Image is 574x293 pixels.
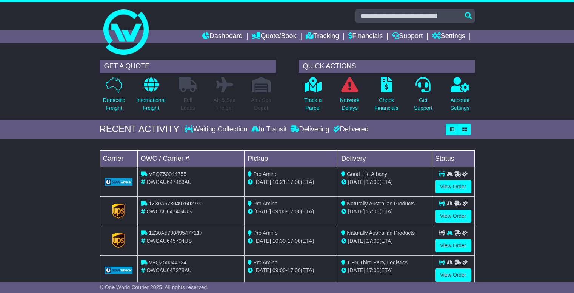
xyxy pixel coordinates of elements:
[435,210,471,223] a: View Order
[254,267,271,273] span: [DATE]
[451,96,470,112] p: Account Settings
[149,200,202,207] span: 1Z30A5730497602790
[149,259,186,265] span: VFQZ50044724
[253,259,278,265] span: Pro Amino
[289,125,331,134] div: Delivering
[253,200,278,207] span: Pro Amino
[340,77,360,116] a: NetworkDelays
[248,178,335,186] div: - (ETA)
[272,238,286,244] span: 10:30
[341,237,428,245] div: (ETA)
[341,267,428,274] div: (ETA)
[252,30,296,43] a: Quote/Book
[272,267,286,273] span: 09:00
[435,180,471,193] a: View Order
[112,233,125,248] img: GetCarrierServiceLogo
[435,268,471,282] a: View Order
[288,267,301,273] span: 17:00
[254,238,271,244] span: [DATE]
[146,238,192,244] span: OWCAU645704US
[179,96,197,112] p: Full Loads
[366,179,379,185] span: 17:00
[304,96,322,112] p: Track a Parcel
[254,179,271,185] span: [DATE]
[374,77,399,116] a: CheckFinancials
[185,125,249,134] div: Waiting Collection
[347,259,408,265] span: TIFS Third Party Logistics
[347,200,415,207] span: Naturally Australian Products
[348,208,365,214] span: [DATE]
[103,77,125,116] a: DomesticFreight
[288,208,301,214] span: 17:00
[340,96,359,112] p: Network Delays
[253,171,278,177] span: Pro Amino
[100,124,185,135] div: RECENT ACTIVITY -
[100,60,276,73] div: GET A QUOTE
[392,30,423,43] a: Support
[306,30,339,43] a: Tracking
[249,125,289,134] div: In Transit
[435,239,471,252] a: View Order
[341,208,428,216] div: (ETA)
[348,238,365,244] span: [DATE]
[348,30,383,43] a: Financials
[248,267,335,274] div: - (ETA)
[450,77,470,116] a: AccountSettings
[149,171,186,177] span: VFQZ50044755
[146,208,192,214] span: OWCAU647404US
[136,77,166,116] a: InternationalFreight
[137,150,245,167] td: OWC / Carrier #
[251,96,271,112] p: Air / Sea Depot
[149,230,202,236] span: 1Z30A5730495477117
[375,96,399,112] p: Check Financials
[272,179,286,185] span: 10:21
[288,179,301,185] span: 17:00
[366,267,379,273] span: 17:00
[112,204,125,219] img: GetCarrierServiceLogo
[432,150,474,167] td: Status
[248,208,335,216] div: - (ETA)
[103,96,125,112] p: Domestic Freight
[136,96,165,112] p: International Freight
[248,237,335,245] div: - (ETA)
[338,150,432,167] td: Delivery
[414,96,432,112] p: Get Support
[366,238,379,244] span: 17:00
[105,267,133,274] img: GetCarrierServiceLogo
[348,179,365,185] span: [DATE]
[100,284,209,290] span: © One World Courier 2025. All rights reserved.
[432,30,465,43] a: Settings
[253,230,278,236] span: Pro Amino
[299,60,475,73] div: QUICK ACTIONS
[288,238,301,244] span: 17:00
[272,208,286,214] span: 09:00
[254,208,271,214] span: [DATE]
[366,208,379,214] span: 17:00
[347,171,387,177] span: Good Life Albany
[146,179,192,185] span: OWCAU647483AU
[331,125,369,134] div: Delivered
[105,178,133,186] img: GetCarrierServiceLogo
[348,267,365,273] span: [DATE]
[213,96,235,112] p: Air & Sea Freight
[245,150,338,167] td: Pickup
[347,230,415,236] span: Naturally Australian Products
[414,77,433,116] a: GetSupport
[202,30,243,43] a: Dashboard
[146,267,192,273] span: OWCAU647278AU
[341,178,428,186] div: (ETA)
[100,150,137,167] td: Carrier
[304,77,322,116] a: Track aParcel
